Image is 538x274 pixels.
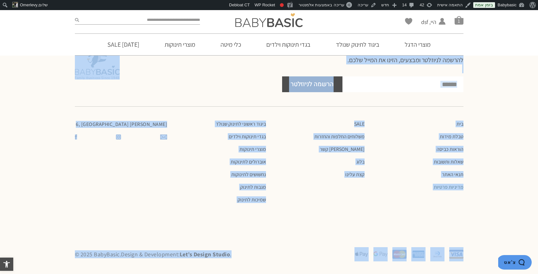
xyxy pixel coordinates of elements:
div: Focus keyphrase not set [280,3,284,7]
a: מדיניות פרטיות [371,184,463,190]
a: בגדי תינוקות וילדים [173,134,266,140]
a: סל קניות1 [455,16,463,25]
button: הרשמה לניוזלטר [282,76,342,92]
a: מוצרי תינוקות [155,34,205,55]
span: Wishlist [405,18,412,27]
span: החשבון שלי [421,26,436,34]
img: צפו בעמוד שלנו באינסטגרם [116,134,121,140]
a: אוברולים לתינוקות [173,159,266,165]
a: בזמן אמת [473,2,495,8]
a: הוראות כביסה [371,146,463,152]
a: מוצרי תינוקות [173,146,266,152]
a: נחשושים לתינוקות [173,171,266,178]
a: ביגוד ראשוני לתינוק שנולד [173,121,266,127]
nav: תפריט [371,121,463,190]
nav: תפריט [272,121,365,178]
a: ביגוד לתינוק שנולד [326,34,389,55]
h3: להרשמה לניוזלטר ומבצעים, הזינו את המייל שלכם. [282,56,463,73]
img: צרו קשר עם בייבי בייסיק במייל [160,134,167,140]
a: מגבות לתינוק [173,184,266,190]
img: Baby Basic מבית אריה בגדים לתינוקות [75,44,120,79]
a: משלוחים החלפות והחזרות [272,134,365,140]
a: בגדי תינוקות וילדים [257,34,320,55]
nav: תפריט [173,121,266,203]
p: [PERSON_NAME] 6, [GEOGRAPHIC_DATA] [75,121,167,128]
a: בלוג [272,159,365,165]
iframe: פותח יישומון שאפשר לשוחח בו בצ'אט עם אחד הנציגים שלנו [498,255,532,271]
a: Let’s Design Studio [180,251,230,258]
a: כלי מיטה [211,34,251,55]
a: טבלת מידות [371,134,463,140]
a: קצת עלינו [272,171,365,178]
span: Omerlevy [20,3,38,7]
span: עריכה באמצעות אלמנטור [299,3,344,7]
img: עשו לנו לייק בפייסבוק [75,134,77,140]
a: מוצרי הדגל [395,34,440,55]
a: שמיכות לתינוק [173,197,266,203]
a: SALE [272,121,365,127]
span: סל קניות [455,16,463,25]
a: [DATE] SALE [98,34,149,55]
a: בית [371,121,463,127]
p: © 2025 BabyBasic. Design & Development: . [75,250,266,258]
a: שאלות ותשובות [371,159,463,165]
span: הרשמה לניוזלטר [291,76,334,92]
a: [PERSON_NAME] קשר [272,146,365,152]
a: Wishlist [405,18,412,25]
img: Baby Basic בגדי תינוקות וילדים אונליין [235,13,303,27]
a: תנאי האתר [371,171,463,178]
